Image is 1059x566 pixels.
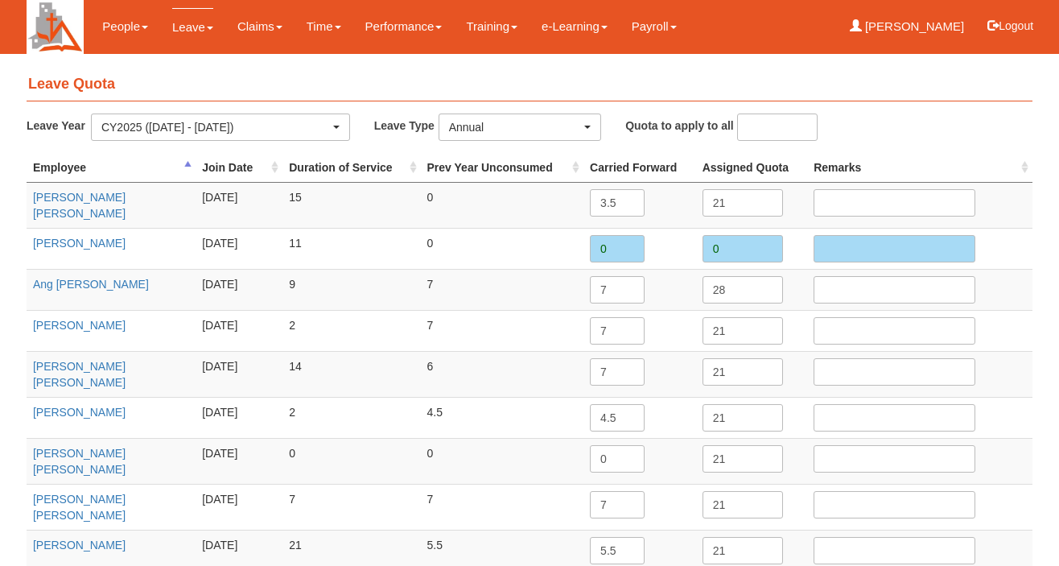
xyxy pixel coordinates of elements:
[466,8,517,45] a: Training
[27,68,1032,101] h4: Leave Quota
[33,237,126,250] a: [PERSON_NAME]
[33,406,126,419] a: [PERSON_NAME]
[307,8,341,45] a: Time
[196,484,282,530] td: [DATE]
[439,114,602,141] button: Annual
[282,153,420,183] th: Duration of Service : activate to sort column ascending
[33,278,149,291] a: Ang [PERSON_NAME]
[196,397,282,438] td: [DATE]
[33,493,126,522] a: [PERSON_NAME] [PERSON_NAME]
[101,119,330,135] div: CY2025 ([DATE] - [DATE])
[282,310,420,351] td: 2
[33,319,126,332] a: [PERSON_NAME]
[196,438,282,484] td: [DATE]
[421,484,584,530] td: 7
[625,114,734,137] label: Quota to apply to all
[421,153,584,183] th: Prev Year Unconsumed : activate to sort column ascending
[102,8,148,45] a: People
[91,114,350,141] button: CY2025 ([DATE] - [DATE])
[27,153,196,183] th: Employee : activate to sort column descending
[976,6,1045,45] button: Logout
[33,539,126,552] a: [PERSON_NAME]
[282,269,420,310] td: 9
[196,228,282,269] td: [DATE]
[421,269,584,310] td: 7
[196,182,282,228] td: [DATE]
[282,182,420,228] td: 15
[27,114,91,137] label: Leave Year
[237,8,282,45] a: Claims
[196,310,282,351] td: [DATE]
[421,351,584,397] td: 6
[449,119,582,135] div: Annual
[282,397,420,438] td: 2
[172,8,213,46] a: Leave
[421,397,584,438] td: 4.5
[583,153,696,183] th: Carried Forward
[850,8,965,45] a: [PERSON_NAME]
[421,310,584,351] td: 7
[196,153,282,183] th: Join Date : activate to sort column ascending
[421,182,584,228] td: 0
[807,153,1032,183] th: Remarks : activate to sort column ascending
[542,8,608,45] a: e-Learning
[33,191,126,220] a: [PERSON_NAME] [PERSON_NAME]
[196,351,282,397] td: [DATE]
[282,228,420,269] td: 11
[374,114,439,137] label: Leave Type
[632,8,677,45] a: Payroll
[282,351,420,397] td: 14
[365,8,443,45] a: Performance
[33,360,126,389] a: [PERSON_NAME] [PERSON_NAME]
[282,438,420,484] td: 0
[33,447,126,476] a: [PERSON_NAME] [PERSON_NAME]
[196,269,282,310] td: [DATE]
[421,438,584,484] td: 0
[696,153,808,183] th: Assigned Quota
[421,228,584,269] td: 0
[282,484,420,530] td: 7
